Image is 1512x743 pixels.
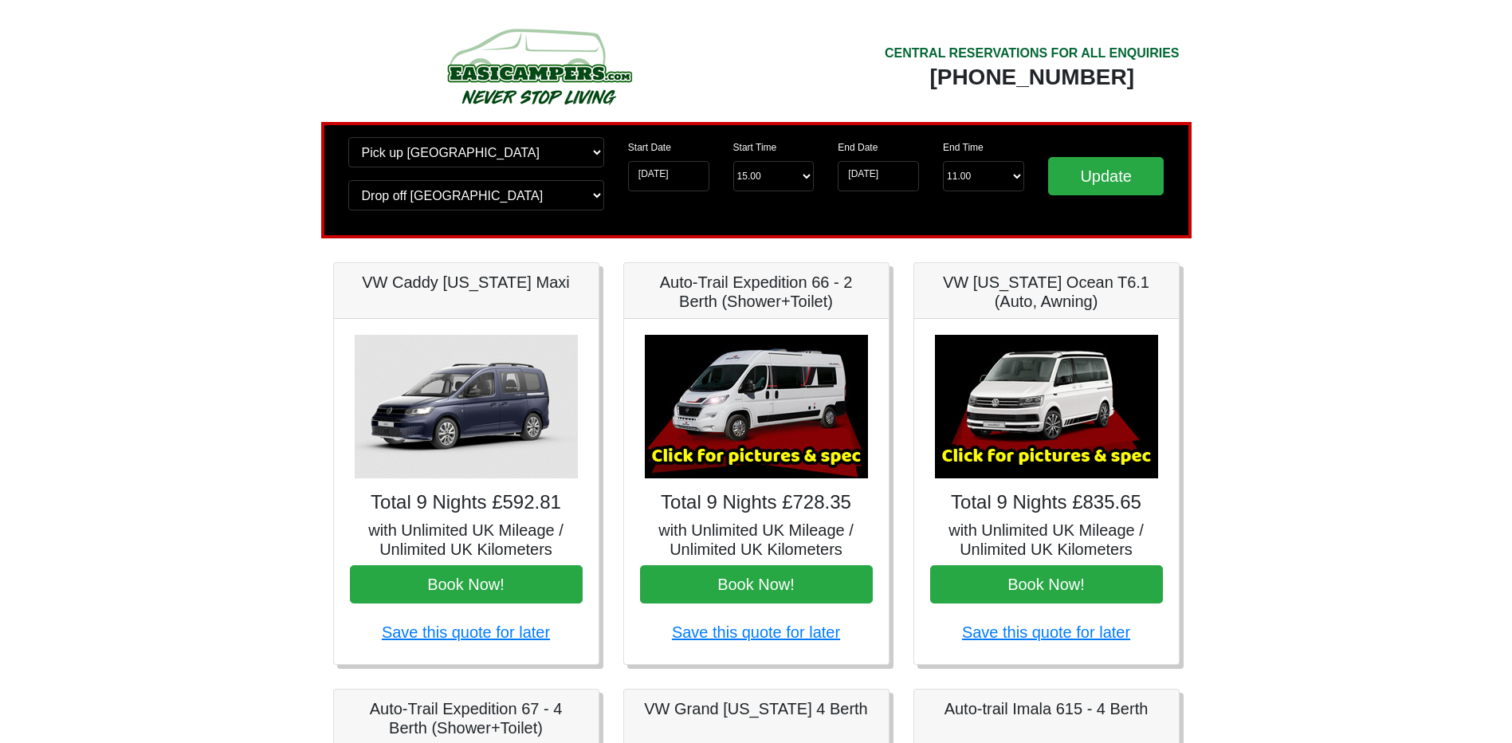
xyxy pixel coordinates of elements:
[628,140,671,155] label: Start Date
[733,140,777,155] label: Start Time
[645,335,868,478] img: Auto-Trail Expedition 66 - 2 Berth (Shower+Toilet)
[930,699,1163,718] h5: Auto-trail Imala 615 - 4 Berth
[350,491,583,514] h4: Total 9 Nights £592.81
[640,565,873,603] button: Book Now!
[838,140,878,155] label: End Date
[838,161,919,191] input: Return Date
[382,623,550,641] a: Save this quote for later
[943,140,984,155] label: End Time
[640,273,873,311] h5: Auto-Trail Expedition 66 - 2 Berth (Shower+Toilet)
[885,44,1180,63] div: CENTRAL RESERVATIONS FOR ALL ENQUIRIES
[962,623,1130,641] a: Save this quote for later
[1048,157,1164,195] input: Update
[930,565,1163,603] button: Book Now!
[640,521,873,559] h5: with Unlimited UK Mileage / Unlimited UK Kilometers
[640,491,873,514] h4: Total 9 Nights £728.35
[350,273,583,292] h5: VW Caddy [US_STATE] Maxi
[930,273,1163,311] h5: VW [US_STATE] Ocean T6.1 (Auto, Awning)
[640,699,873,718] h5: VW Grand [US_STATE] 4 Berth
[350,565,583,603] button: Book Now!
[628,161,709,191] input: Start Date
[350,699,583,737] h5: Auto-Trail Expedition 67 - 4 Berth (Shower+Toilet)
[350,521,583,559] h5: with Unlimited UK Mileage / Unlimited UK Kilometers
[885,63,1180,92] div: [PHONE_NUMBER]
[930,521,1163,559] h5: with Unlimited UK Mileage / Unlimited UK Kilometers
[935,335,1158,478] img: VW California Ocean T6.1 (Auto, Awning)
[387,22,690,110] img: campers-checkout-logo.png
[672,623,840,641] a: Save this quote for later
[930,491,1163,514] h4: Total 9 Nights £835.65
[355,335,578,478] img: VW Caddy California Maxi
